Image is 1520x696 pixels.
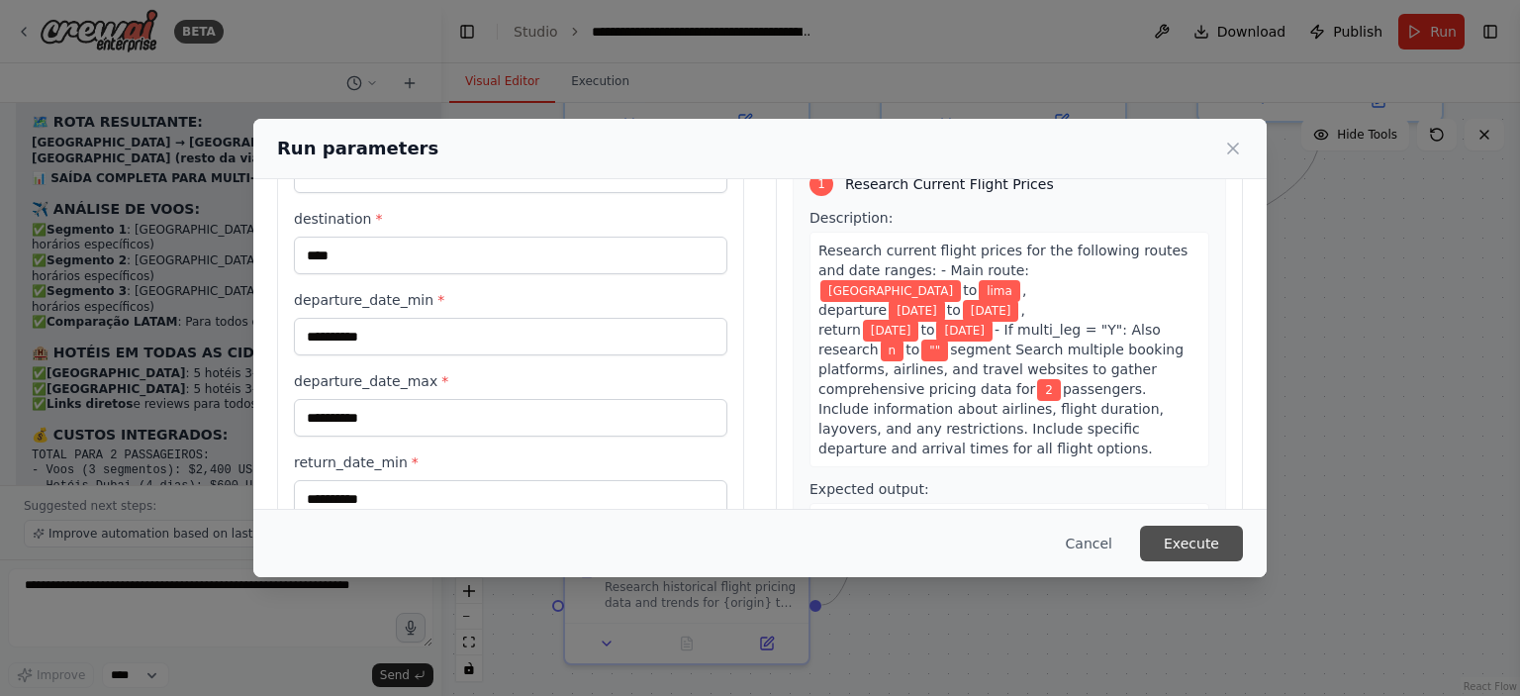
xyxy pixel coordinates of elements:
span: Variable: departure_date_max [963,300,1019,322]
span: Expected output: [809,481,929,497]
span: to [905,342,919,357]
span: Variable: return_date_max [936,320,993,342]
span: passengers. Include information about airlines, flight duration, layovers, and any restrictions. ... [818,381,1164,456]
label: departure_date_max [294,371,727,391]
label: return_date_min [294,452,727,472]
span: Variable: destination [979,280,1020,302]
span: - If multi_leg = "Y": Also research [818,322,1161,357]
span: Variable: departure_date_min [889,300,945,322]
span: , return [818,302,1025,338]
span: Description: [809,210,893,226]
div: 1 [809,172,833,196]
span: to [920,322,934,338]
button: Execute [1140,526,1243,561]
span: Research current flight prices for the following routes and date ranges: - Main route: [818,243,1187,278]
button: Cancel [1050,526,1128,561]
label: departure_date_min [294,290,727,310]
span: , departure [818,282,1026,318]
span: Variable: return_date_min [863,320,919,342]
span: Variable: multi_leg_origin [881,340,904,361]
h2: Run parameters [277,135,438,162]
span: Variable: multi_leg_destination [921,340,948,361]
span: segment Search multiple booking platforms, airlines, and travel websites to gather comprehensive ... [818,342,1184,397]
span: to [947,302,961,318]
span: Variable: number_of_passengers [1037,379,1061,401]
span: Variable: origin [820,280,961,302]
span: Research Current Flight Prices [845,174,1054,194]
label: destination [294,209,727,229]
span: to [963,282,977,298]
